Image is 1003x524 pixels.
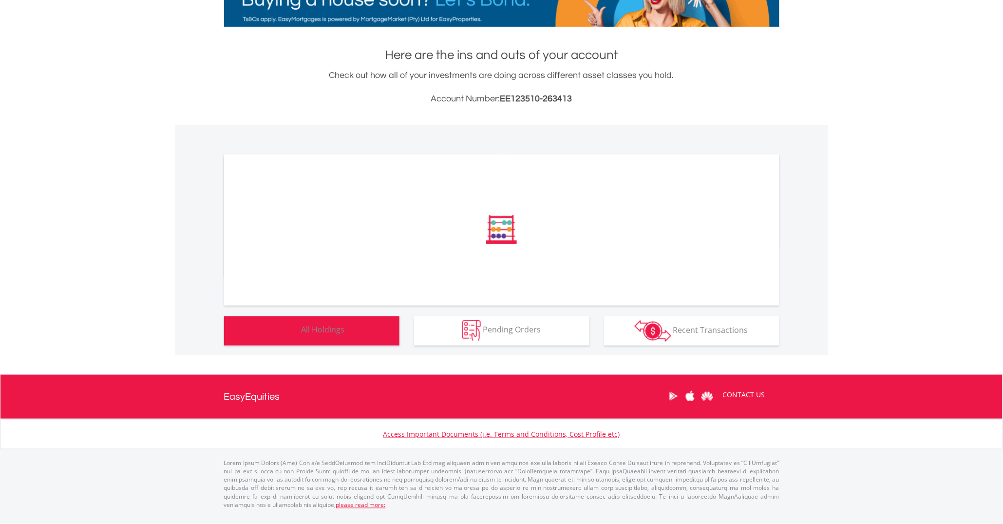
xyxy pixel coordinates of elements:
[414,316,589,346] button: Pending Orders
[716,381,772,408] a: CONTACT US
[224,459,779,509] p: Lorem Ipsum Dolors (Ame) Con a/e SeddOeiusmod tem InciDiduntut Lab Etd mag aliquaen admin veniamq...
[699,381,716,411] a: Huawei
[279,320,300,341] img: holdings-wht.png
[635,320,671,342] img: transactions-zar-wht.png
[224,69,779,106] div: Check out how all of your investments are doing across different asset classes you hold.
[500,94,572,103] span: EE123510-263413
[462,320,481,341] img: pending_instructions-wht.png
[673,325,748,335] span: Recent Transactions
[224,316,399,346] button: All Holdings
[383,429,620,439] a: Access Important Documents (i.e. Terms and Conditions, Cost Profile etc)
[604,316,779,346] button: Recent Transactions
[665,381,682,411] a: Google Play
[224,92,779,106] h3: Account Number:
[682,381,699,411] a: Apple
[336,501,386,509] a: please read more:
[224,375,280,419] a: EasyEquities
[483,325,541,335] span: Pending Orders
[224,46,779,64] h1: Here are the ins and outs of your account
[302,325,345,335] span: All Holdings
